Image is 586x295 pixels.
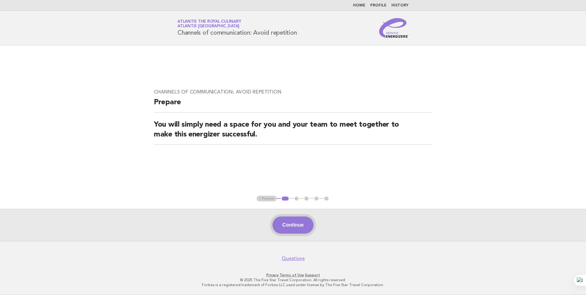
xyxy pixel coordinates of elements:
[281,196,290,202] button: 1
[105,273,481,278] p: · ·
[105,282,481,287] p: Forbes is a registered trademark of Forbes LLC used under license by The Five Star Travel Corpora...
[280,273,304,277] a: Terms of Use
[370,4,386,7] a: Profile
[177,20,241,28] a: Atlantis the Royal CulinaryAtlantis [GEOGRAPHIC_DATA]
[272,216,313,234] button: Continue
[177,25,239,29] span: Atlantis [GEOGRAPHIC_DATA]
[154,120,432,145] h2: You will simply need a space for you and your team to meet together to make this energizer succes...
[177,20,297,36] h1: Channels of communication: Avoid repetition
[105,278,481,282] p: © 2025 The Five Star Travel Corporation. All rights reserved.
[266,273,279,277] a: Privacy
[305,273,320,277] a: Support
[379,18,409,38] img: Service Energizers
[353,4,365,7] a: Home
[282,255,305,262] a: Questions
[391,4,409,7] a: History
[154,89,432,95] h3: Channels of communication: Avoid repetition
[154,98,432,113] h2: Prepare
